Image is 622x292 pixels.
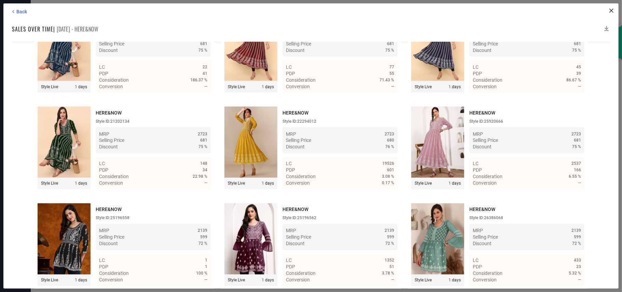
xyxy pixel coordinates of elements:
[99,138,124,143] span: Selling Price
[574,168,581,173] span: 166
[99,144,118,150] span: Discount
[469,110,495,116] span: HERE&NOW
[99,181,123,186] span: Conversion
[415,278,432,283] span: Style Live
[286,241,305,247] span: Discount
[382,271,394,276] span: 3.78 %
[576,71,581,76] span: 39
[96,119,211,124] div: Style ID: 21202134
[473,277,497,283] span: Conversion
[576,265,581,269] span: 23
[99,41,124,47] span: Selling Price
[99,48,118,53] span: Discount
[282,119,398,124] div: Style ID: 22294012
[382,181,394,186] span: 0.17 %
[99,241,118,247] span: Discount
[99,161,105,167] span: LC
[572,145,581,149] span: 75 %
[200,41,207,46] span: 681
[473,48,492,53] span: Discount
[473,181,497,186] span: Conversion
[198,145,207,149] span: 75 %
[262,84,264,89] span: 1
[569,174,581,179] span: 6.55 %
[473,228,483,234] span: MRP
[566,78,581,82] span: 86.67 %
[286,271,316,276] span: Consideration
[262,84,274,89] span: days
[574,41,581,46] span: 681
[473,71,482,76] span: PDP
[574,258,581,263] span: 433
[99,174,129,180] span: Consideration
[99,77,129,83] span: Consideration
[572,48,581,53] span: 75 %
[99,131,109,137] span: MRP
[578,84,581,89] span: —
[96,207,122,212] span: HERE&NOW
[286,181,310,186] span: Conversion
[205,258,207,263] span: 1
[198,241,207,246] span: 72 %
[571,161,581,166] span: 2537
[391,278,394,282] span: —
[473,138,498,143] span: Selling Price
[469,119,584,124] div: Style ID: 25920666
[41,84,58,89] span: Style Live
[99,264,108,270] span: PDP
[286,41,311,47] span: Selling Price
[198,228,207,233] span: 2139
[385,145,394,149] span: 76 %
[203,65,207,69] span: 22
[448,181,461,186] span: days
[286,77,316,83] span: Consideration
[574,235,581,240] span: 599
[204,84,207,89] span: —
[75,84,77,89] span: 1
[75,278,77,283] span: 1
[41,278,58,283] span: Style Live
[473,271,502,276] span: Consideration
[75,278,87,283] span: days
[286,264,295,270] span: PDP
[389,71,394,76] span: 55
[473,41,498,47] span: Selling Price
[473,77,502,83] span: Consideration
[262,181,274,186] span: days
[286,258,292,263] span: LC
[96,216,211,221] div: Style ID: 25196558
[99,168,108,173] span: PDP
[203,71,207,76] span: 41
[571,132,581,136] span: 2723
[12,25,55,33] h1: Sales over time |
[389,65,394,69] span: 77
[228,181,245,186] span: Style Live
[41,181,58,186] span: Style Live
[262,278,274,283] span: days
[286,131,296,137] span: MRP
[38,107,91,178] img: Style preview image
[198,48,207,53] span: 75 %
[99,277,123,283] span: Conversion
[572,241,581,246] span: 72 %
[286,48,305,53] span: Discount
[387,235,394,240] span: 599
[389,265,394,269] span: 51
[200,138,207,143] span: 681
[473,264,482,270] span: PDP
[578,181,581,186] span: —
[224,203,277,275] img: Style preview image
[286,277,310,283] span: Conversion
[205,265,207,269] span: 1
[286,161,292,167] span: LC
[286,228,296,234] span: MRP
[578,278,581,282] span: —
[574,138,581,143] span: 681
[204,278,207,282] span: —
[99,71,108,76] span: PDP
[75,181,87,186] span: days
[198,132,207,136] span: 2723
[203,168,207,173] span: 34
[379,78,394,82] span: 71.43 %
[473,168,482,173] span: PDP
